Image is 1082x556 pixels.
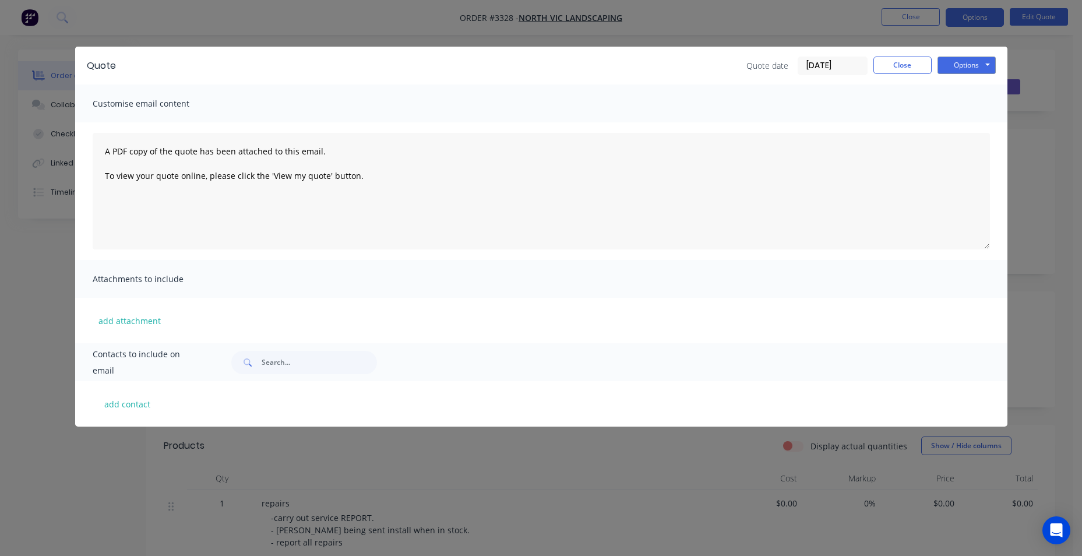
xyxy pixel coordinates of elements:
[87,59,116,73] div: Quote
[746,59,788,72] span: Quote date
[93,312,167,329] button: add attachment
[938,57,996,74] button: Options
[93,395,163,413] button: add contact
[93,271,221,287] span: Attachments to include
[873,57,932,74] button: Close
[93,346,203,379] span: Contacts to include on email
[262,351,377,374] input: Search...
[93,96,221,112] span: Customise email content
[1042,516,1070,544] div: Open Intercom Messenger
[93,133,990,249] textarea: A PDF copy of the quote has been attached to this email. To view your quote online, please click ...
